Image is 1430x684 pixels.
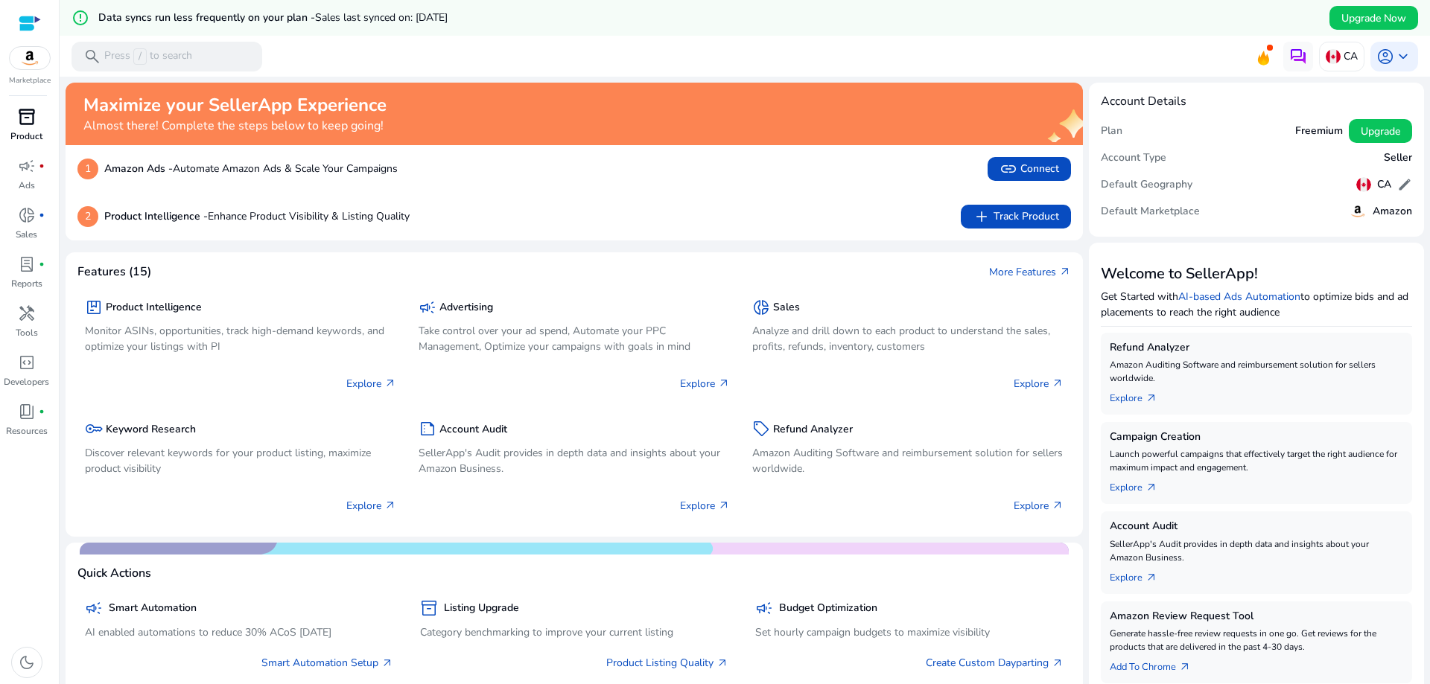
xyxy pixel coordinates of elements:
span: arrow_outward [718,499,730,511]
p: Explore [680,498,730,514]
span: arrow_outward [1145,482,1157,493]
span: arrow_outward [384,499,396,511]
b: Amazon Ads - [104,162,173,176]
button: Upgrade [1349,119,1412,143]
h5: Account Audit [1110,520,1403,533]
mat-icon: error_outline [71,9,89,27]
img: amazon.svg [1349,202,1367,220]
h2: Maximize your SellerApp Experience [83,95,387,116]
span: arrow_outward [381,657,393,669]
h5: Default Geography [1101,179,1192,191]
span: sell [752,420,770,438]
p: Ads [19,179,35,192]
h5: Product Intelligence [106,301,202,314]
span: Track Product [973,208,1059,226]
h5: Keyword Research [106,423,196,436]
p: Amazon Auditing Software and reimbursement solution for sellers worldwide. [1110,358,1403,385]
a: Explorearrow_outward [1110,564,1169,585]
span: link [1000,160,1017,178]
span: arrow_outward [384,377,396,389]
span: arrow_outward [1052,377,1064,389]
span: key [85,420,103,438]
span: donut_small [752,298,770,316]
h5: CA [1377,179,1391,191]
button: Upgrade Now [1329,6,1418,30]
h5: Data syncs run less frequently on your plan - [98,12,448,25]
button: linkConnect [988,157,1071,181]
span: fiber_manual_record [39,261,45,267]
h5: Amazon [1373,205,1412,218]
span: inventory_2 [420,599,438,617]
p: Tools [16,326,38,339]
p: Press to search [104,48,192,65]
p: Amazon Auditing Software and reimbursement solution for sellers worldwide. [752,445,1064,476]
span: / [133,48,147,65]
span: inventory_2 [18,108,36,126]
p: AI enabled automations to reduce 30% ACoS [DATE] [85,624,393,640]
p: CA [1344,43,1358,69]
img: amazon.svg [10,47,50,69]
p: Analyze and drill down to each product to understand the sales, profits, refunds, inventory, cust... [752,323,1064,354]
p: 1 [77,159,98,179]
h5: Refund Analyzer [1110,342,1403,354]
p: Monitor ASINs, opportunities, track high-demand keywords, and optimize your listings with PI [85,323,396,354]
span: summarize [419,420,436,438]
span: arrow_outward [1145,392,1157,404]
p: Marketplace [9,75,51,86]
h5: Listing Upgrade [444,602,519,615]
h5: Advertising [439,301,493,314]
a: AI-based Ads Automation [1178,290,1300,304]
h5: Seller [1384,152,1412,164]
span: account_circle [1376,48,1394,65]
h3: Welcome to SellerApp! [1101,265,1412,283]
span: search [83,48,101,65]
span: arrow_outward [1145,572,1157,584]
span: arrow_outward [1059,266,1071,278]
span: arrow_outward [716,657,728,669]
span: arrow_outward [718,377,730,389]
a: Product Listing Quality [606,655,728,671]
p: Developers [4,375,49,389]
h5: Campaign Creation [1110,431,1403,444]
span: package [85,298,103,316]
p: 2 [77,206,98,227]
b: Product Intelligence - [104,209,208,223]
img: ca.svg [1326,49,1341,64]
a: Create Custom Dayparting [926,655,1064,671]
p: Resources [6,424,48,438]
p: Explore [346,498,396,514]
a: Explorearrow_outward [1110,474,1169,495]
span: fiber_manual_record [39,163,45,169]
span: Upgrade [1361,124,1400,139]
h5: Amazon Review Request Tool [1110,610,1403,623]
a: More Featuresarrow_outward [989,264,1071,280]
h5: Account Audit [439,423,507,436]
span: arrow_outward [1052,657,1064,669]
span: donut_small [18,206,36,224]
p: Explore [346,376,396,391]
h5: Freemium [1295,125,1343,138]
p: Set hourly campaign budgets to maximize visibility [755,624,1064,640]
span: Connect [1000,160,1059,178]
p: Category benchmarking to improve your current listing [420,624,728,640]
h5: Plan [1101,125,1122,138]
p: Launch powerful campaigns that effectively target the right audience for maximum impact and engag... [1110,447,1403,474]
h5: Refund Analyzer [773,423,853,436]
p: Take control over your ad spend, Automate your PPC Management, Optimize your campaigns with goals... [419,323,730,354]
span: handyman [18,304,36,322]
h5: Smart Automation [109,602,197,615]
span: Sales last synced on: [DATE] [315,10,448,25]
p: SellerApp's Audit provides in depth data and insights about your Amazon Business. [1110,537,1403,564]
h4: Quick Actions [77,566,151,581]
p: Explore [1014,376,1064,391]
span: campaign [419,298,436,316]
span: Upgrade Now [1341,10,1406,26]
h5: Budget Optimization [779,602,877,615]
h4: Account Details [1101,95,1186,109]
span: arrow_outward [1179,661,1191,673]
h5: Account Type [1101,152,1166,164]
span: add [973,208,991,226]
a: Smart Automation Setup [261,655,393,671]
p: Product [10,130,42,143]
span: code_blocks [18,354,36,371]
